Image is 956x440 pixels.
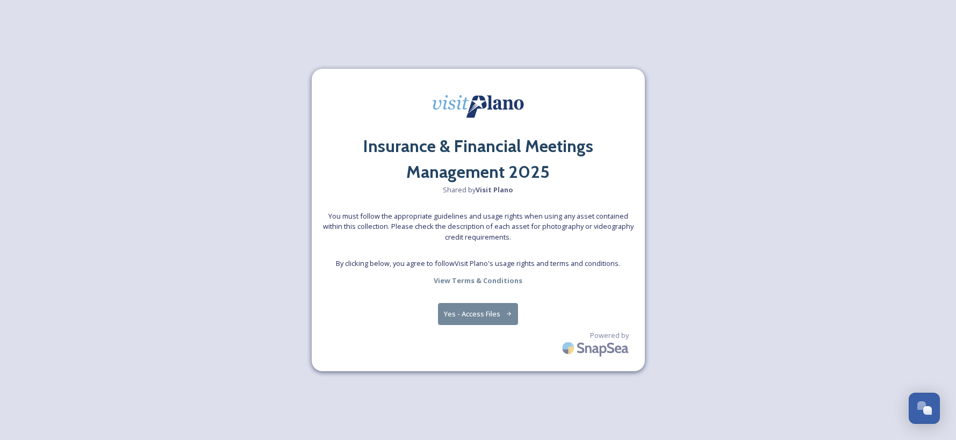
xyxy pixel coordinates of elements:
span: Shared by [443,185,513,195]
strong: Visit Plano [476,185,513,194]
a: View Terms & Conditions [434,274,522,287]
button: Open Chat [909,393,940,424]
h2: Insurance & Financial Meetings Management 2025 [322,133,634,185]
span: By clicking below, you agree to follow Visit Plano 's usage rights and terms and conditions. [336,258,620,269]
span: Powered by [590,330,629,341]
img: SnapSea Logo [559,335,634,360]
strong: View Terms & Conditions [434,276,522,285]
span: You must follow the appropriate guidelines and usage rights when using any asset contained within... [322,211,634,242]
img: visit-plano-social-optimized.jpg [425,80,532,133]
button: Yes - Access Files [438,303,519,325]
